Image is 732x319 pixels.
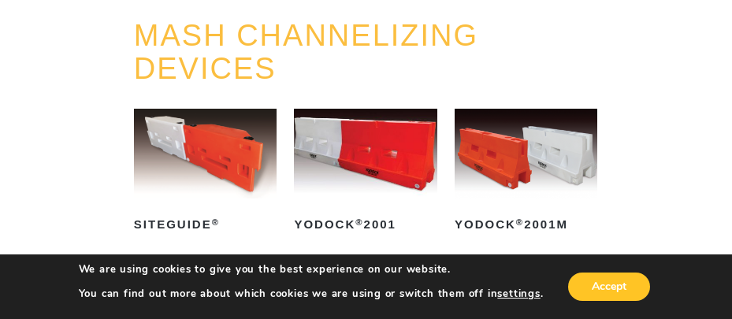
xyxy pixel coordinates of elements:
h2: Yodock 2001M [455,213,597,238]
a: SiteGuide® [134,109,277,237]
button: settings [497,287,540,301]
sup: ® [516,217,524,227]
img: Yodock 2001 Water Filled Barrier and Barricade [294,109,437,198]
p: We are using cookies to give you the best experience on our website. [79,262,544,276]
button: Accept [568,273,650,301]
h2: SiteGuide [134,213,277,238]
p: You can find out more about which cookies we are using or switch them off in . [79,287,544,301]
a: Yodock®2001M [455,109,597,237]
a: Yodock®2001 [294,109,437,237]
sup: ® [212,217,220,227]
sup: ® [355,217,363,227]
h2: Yodock 2001 [294,213,437,238]
a: MASH CHANNELIZING DEVICES [134,19,478,85]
